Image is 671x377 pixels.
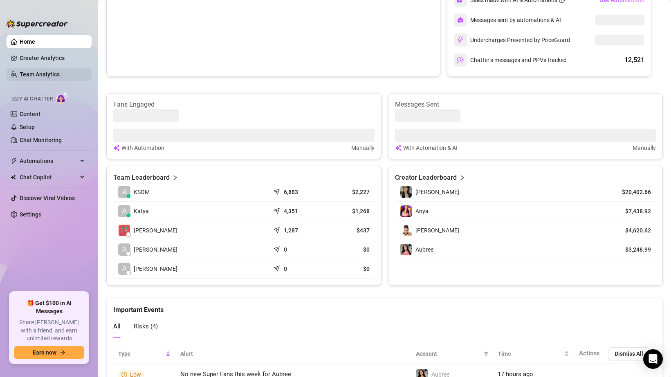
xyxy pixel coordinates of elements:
span: right [459,173,465,183]
div: Chatter’s messages and PPVs tracked [454,54,567,67]
a: Discover Viral Videos [20,195,75,201]
span: thunderbolt [11,158,17,164]
img: logo-BBDzfeDw.svg [7,20,68,28]
span: Type [118,349,164,358]
span: arrow-right [60,350,65,355]
img: Aubree [400,244,412,255]
span: send [274,244,282,252]
article: $3,248.99 [614,245,651,254]
article: With Automation & AI [403,143,458,152]
article: Team Leaderboard [113,173,170,183]
span: Share [PERSON_NAME] with a friend, and earn unlimited rewards [14,319,84,343]
div: Messages sent by automations & AI [454,13,561,27]
span: send [274,187,282,195]
article: 6,883 [284,188,298,196]
img: Anya [400,205,412,217]
article: $437 [327,226,370,234]
article: 1,287 [284,226,298,234]
span: Actions [579,350,600,357]
article: $0 [327,265,370,273]
a: Chat Monitoring [20,137,62,143]
span: send [274,206,282,214]
span: 🎁 Get $100 in AI Messages [14,299,84,315]
span: All [113,323,121,330]
img: svg%3e [113,143,120,152]
span: Dismiss All [615,350,643,357]
article: 4,351 [284,207,298,215]
a: Team Analytics [20,71,60,78]
span: user [121,189,127,195]
span: user [121,266,127,272]
a: Setup [20,124,35,130]
span: Automations [20,154,78,167]
article: $2,227 [327,188,370,196]
th: Type [113,344,175,364]
span: right [172,173,178,183]
img: Chat Copilot [11,174,16,180]
img: svg%3e [395,143,402,152]
a: Home [20,38,35,45]
img: Shenana Mclean [119,225,130,236]
img: svg%3e [457,56,464,64]
div: Important Events [113,298,656,315]
span: filter [482,348,490,360]
img: svg%3e [457,17,464,23]
article: $0 [327,245,370,254]
span: [PERSON_NAME] [134,245,177,254]
article: $20,402.66 [614,188,651,196]
article: Messages Sent [395,100,656,109]
span: Aubree [415,246,433,253]
span: Time [498,349,563,358]
a: Content [20,111,40,117]
article: $7,438.92 [614,207,651,215]
article: Creator Leaderboard [395,173,457,183]
span: send [274,263,282,272]
div: 12,521 [624,55,644,65]
span: Earn now [33,349,56,356]
article: 0 [284,245,287,254]
article: With Automation [121,143,164,152]
img: svg%3e [457,36,464,44]
th: Time [493,344,574,364]
button: Dismiss All [608,347,650,360]
span: [PERSON_NAME] [415,227,459,234]
span: Katya [134,207,149,216]
span: Account [416,349,480,358]
div: Undercharges Prevented by PriceGuard [454,33,570,47]
article: 0 [284,265,287,273]
a: Settings [20,211,41,218]
span: Chat Copilot [20,171,78,184]
img: AI Chatter [56,92,69,104]
span: user [121,208,127,214]
article: $4,620.62 [614,226,651,234]
span: send [274,225,282,233]
img: Jesse [400,225,412,236]
span: KSOM [134,187,150,196]
article: Manually [351,143,375,152]
span: [PERSON_NAME] [415,189,459,195]
button: Earn nowarrow-right [14,346,84,359]
div: Open Intercom Messenger [643,349,663,369]
span: user [121,247,127,252]
img: Alex [400,186,412,198]
span: Risks ( 4 ) [134,323,158,330]
span: [PERSON_NAME] [134,226,177,235]
article: Manually [633,143,656,152]
span: Anya [415,208,429,214]
span: filter [484,351,489,356]
article: $1,268 [327,207,370,215]
span: [PERSON_NAME] [134,264,177,273]
span: Izzy AI Chatter [11,95,53,103]
a: Creator Analytics [20,51,85,65]
th: Alert [175,344,411,364]
article: Fans Engaged [113,100,375,109]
